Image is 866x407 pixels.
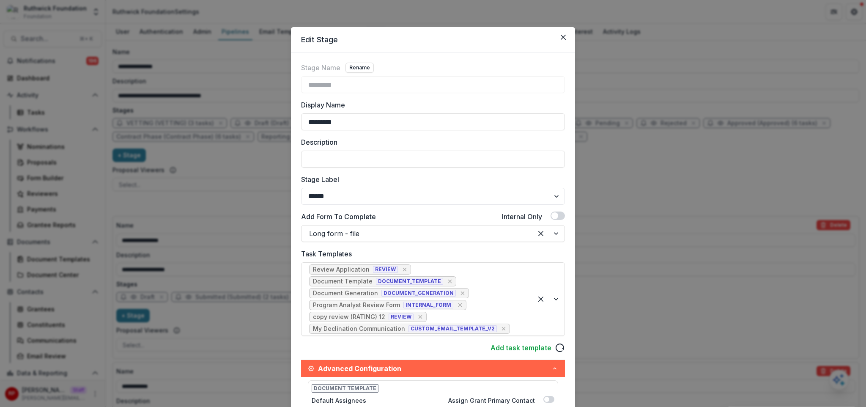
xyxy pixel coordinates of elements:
[345,63,374,73] button: Rename
[301,360,565,377] button: Advanced Configuration
[502,212,542,222] label: Internal Only
[301,249,560,259] label: Task Templates
[446,277,454,286] div: Remove [object Object]
[312,384,378,393] span: Document Template
[318,363,551,374] span: Advanced Configuration
[456,301,464,309] div: Remove [object Object]
[389,313,414,320] span: REVIEW
[491,343,551,353] a: Add task template
[313,290,378,297] div: Document Generation
[556,30,570,44] button: Close
[313,278,373,285] div: Document Template
[458,289,467,297] div: Remove [object Object]
[373,266,398,273] span: REVIEW
[313,266,370,273] div: Review Application
[301,137,560,147] label: Description
[534,227,548,240] div: Clear selected options
[291,27,575,52] header: Edit Stage
[301,100,560,110] label: Display Name
[381,290,456,297] span: DOCUMENT_GENERATION
[555,343,565,353] svg: reload
[499,324,508,333] div: Remove [object Object]
[400,265,409,274] div: Remove [object Object]
[301,212,376,222] label: Add Form To Complete
[313,302,400,309] div: Program Analyst Review Form
[312,396,366,405] label: Default Assignees
[301,174,560,184] label: Stage Label
[448,396,535,405] label: Assign Grant Primary Contact
[408,325,497,332] span: CUSTOM_EMAIL_TEMPLATE_V2
[416,313,425,321] div: Remove [object Object]
[534,292,548,306] div: Clear selected options
[403,302,453,308] span: INTERNAL_FORM
[313,325,405,333] div: My Declination Communication
[376,278,443,285] span: DOCUMENT_TEMPLATE
[313,313,385,321] div: copy review (RATING) 12
[301,63,340,73] label: Stage Name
